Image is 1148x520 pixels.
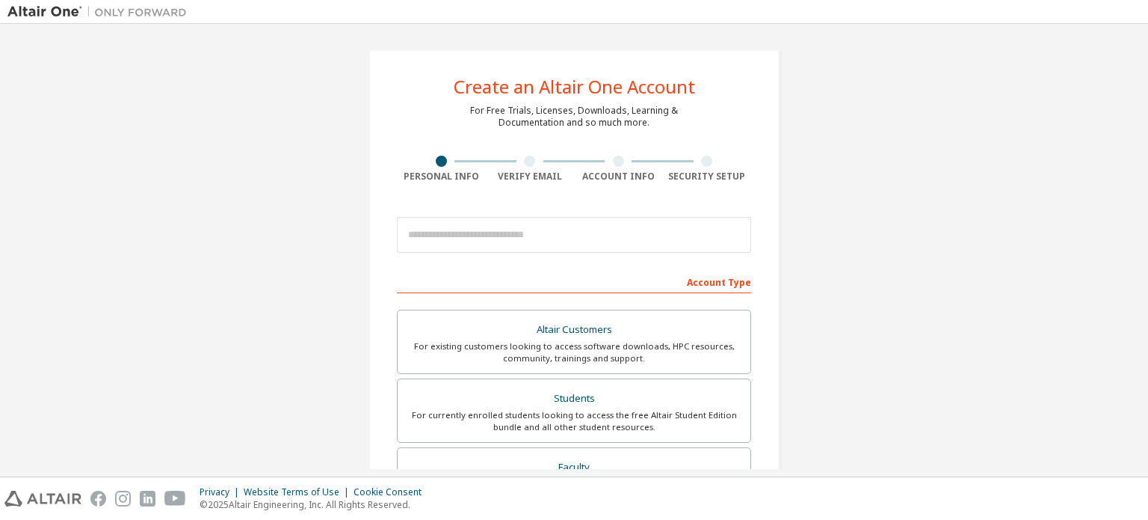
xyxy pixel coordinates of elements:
div: For Free Trials, Licenses, Downloads, Learning & Documentation and so much more. [470,105,678,129]
div: Account Type [397,269,751,293]
img: instagram.svg [115,491,131,507]
div: Students [407,388,741,409]
div: Create an Altair One Account [454,78,695,96]
img: youtube.svg [164,491,186,507]
img: facebook.svg [90,491,106,507]
div: Privacy [200,486,244,498]
img: linkedin.svg [140,491,155,507]
p: © 2025 Altair Engineering, Inc. All Rights Reserved. [200,498,430,511]
div: For currently enrolled students looking to access the free Altair Student Edition bundle and all ... [407,409,741,433]
div: Cookie Consent [354,486,430,498]
div: Security Setup [663,171,752,183]
div: Altair Customers [407,319,741,340]
div: Verify Email [486,171,575,183]
div: For existing customers looking to access software downloads, HPC resources, community, trainings ... [407,340,741,364]
div: Account Info [574,171,663,183]
div: Faculty [407,457,741,478]
div: Website Terms of Use [244,486,354,498]
img: altair_logo.svg [4,491,81,507]
div: Personal Info [397,171,486,183]
img: Altair One [7,4,194,19]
